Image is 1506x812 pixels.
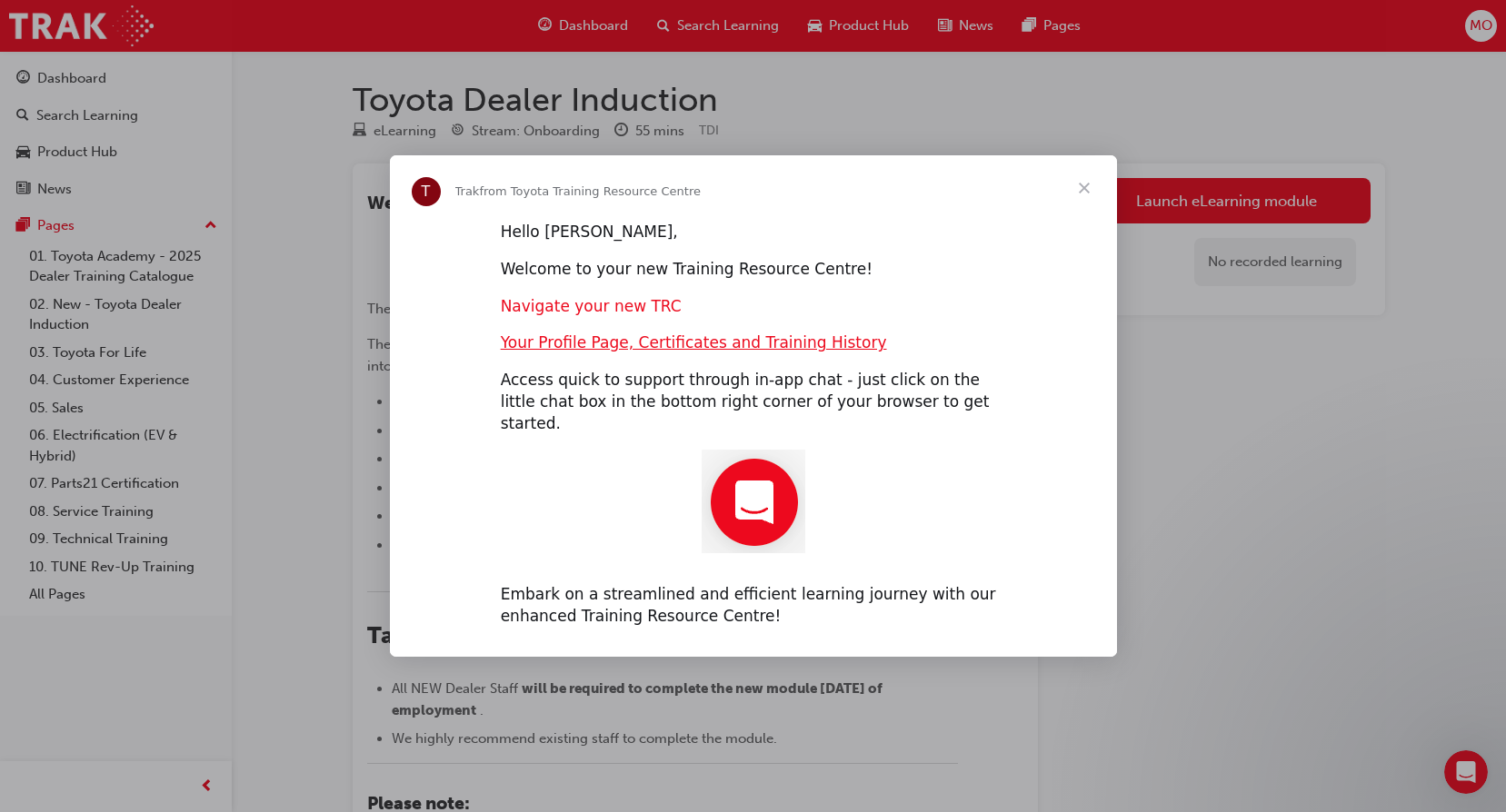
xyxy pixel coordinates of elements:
[501,370,1006,434] div: Access quick to support through in-app chat - just click on the little chat box in the bottom rig...
[501,584,1006,628] div: Embark on a streamlined and efficient learning journey with our enhanced Training Resource Centre!
[412,177,441,206] div: Profile image for Trak
[455,184,480,198] span: Trak
[501,333,887,352] a: Your Profile Page, Certificates and Training History
[1052,155,1117,221] span: Close
[479,184,701,198] span: from Toyota Training Resource Centre
[501,222,1006,243] div: Hello [PERSON_NAME],
[501,259,1006,281] div: Welcome to your new Training Resource Centre!
[501,297,682,315] a: Navigate your new TRC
